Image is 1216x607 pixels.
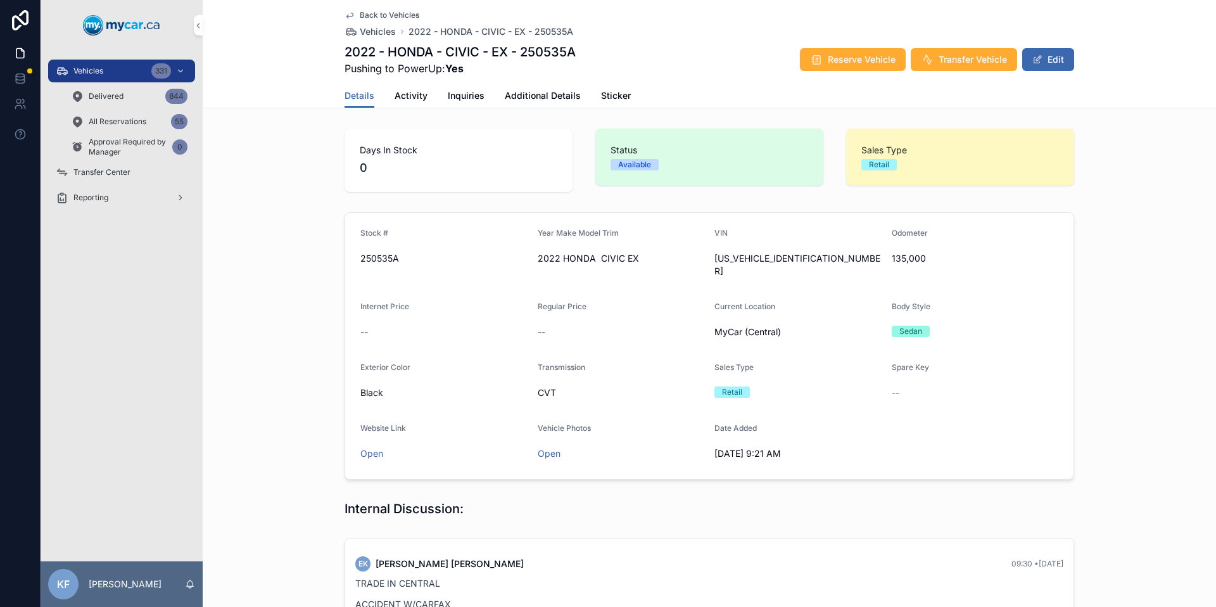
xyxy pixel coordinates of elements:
span: Additional Details [505,89,581,102]
span: Status [611,144,808,157]
span: Delivered [89,91,123,101]
span: 250535A [360,252,528,265]
span: Body Style [892,302,930,311]
span: Details [345,89,374,102]
span: Exterior Color [360,362,410,372]
a: Vehicles331 [48,60,195,82]
img: App logo [83,15,160,35]
span: Current Location [714,302,775,311]
span: CVT [538,387,705,399]
span: Transfer Vehicle [939,53,1007,66]
span: Spare Key [892,362,929,372]
p: TRADE IN CENTRAL [355,577,1063,590]
a: Reporting [48,186,195,209]
span: [PERSON_NAME] [PERSON_NAME] [376,558,524,570]
span: Back to Vehicles [360,10,419,20]
span: Inquiries [448,89,484,102]
span: Vehicles [360,25,396,38]
span: Website Link [360,423,406,433]
span: Date Added [714,423,757,433]
span: Regular Price [538,302,586,311]
button: Reserve Vehicle [800,48,906,71]
h1: 2022 - HONDA - CIVIC - EX - 250535A [345,43,576,61]
div: Retail [869,159,889,170]
span: KF [57,577,70,592]
a: Additional Details [505,84,581,110]
span: Odometer [892,228,928,238]
a: Back to Vehicles [345,10,419,20]
a: Inquiries [448,84,484,110]
a: All Reservations55 [63,110,195,133]
span: Vehicles [73,66,103,76]
span: -- [360,326,368,338]
span: Black [360,387,383,399]
span: Reserve Vehicle [828,53,896,66]
div: 0 [172,139,187,155]
a: Open [360,448,383,459]
span: Sticker [601,89,631,102]
p: [PERSON_NAME] [89,578,161,591]
span: 0 [360,159,557,177]
div: Available [618,159,651,170]
strong: Yes [445,62,464,75]
span: All Reservations [89,117,146,127]
a: Sticker [601,84,631,110]
span: 2022 HONDA CIVIC EX [538,252,705,265]
span: Sales Type [714,362,754,372]
a: Open [538,448,560,459]
button: Transfer Vehicle [911,48,1017,71]
span: 09:30 • [DATE] [1011,559,1063,568]
div: 331 [151,63,171,79]
span: Approval Required by Manager [89,137,167,157]
span: MyCar (Central) [714,326,781,338]
span: Pushing to PowerUp: [345,61,576,76]
a: Details [345,84,374,108]
span: Year Make Model Trim [538,228,619,238]
span: [US_VEHICLE_IDENTIFICATION_NUMBER] [714,252,882,278]
span: -- [892,387,899,399]
span: EK [358,559,368,569]
span: Days In Stock [360,144,557,157]
div: Sedan [899,326,922,337]
span: 135,000 [892,252,1059,265]
a: Activity [395,84,427,110]
button: Edit [1022,48,1074,71]
span: VIN [714,228,728,238]
span: Sales Type [861,144,1059,157]
span: -- [538,326,545,338]
div: 55 [171,114,187,129]
a: Vehicles [345,25,396,38]
span: Internet Price [360,302,409,311]
span: Reporting [73,193,108,203]
span: Transmission [538,362,585,372]
a: 2022 - HONDA - CIVIC - EX - 250535A [408,25,573,38]
a: Approval Required by Manager0 [63,136,195,158]
div: Retail [722,387,742,398]
div: 844 [165,89,187,104]
a: Delivered844 [63,85,195,108]
span: [DATE] 9:21 AM [714,447,882,460]
span: Transfer Center [73,167,130,177]
span: Stock # [360,228,388,238]
h1: Internal Discussion: [345,500,464,518]
span: Vehicle Photos [538,423,591,433]
div: scrollable content [41,51,203,226]
a: Transfer Center [48,161,195,184]
span: Activity [395,89,427,102]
